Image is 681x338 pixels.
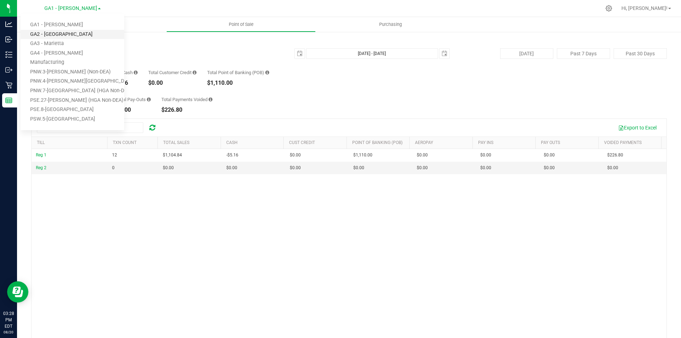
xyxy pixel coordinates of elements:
[148,80,196,86] div: $0.00
[112,165,115,171] span: 0
[21,105,124,115] a: PSE.8-[GEOGRAPHIC_DATA]
[415,140,433,145] a: AeroPay
[265,70,269,75] i: Sum of the successful, non-voided point-of-banking payment transaction amounts, both via payment ...
[31,48,243,56] h4: Till Report
[163,140,189,145] a: Total Sales
[111,80,138,86] div: -$5.16
[621,5,668,11] span: Hi, [PERSON_NAME]!
[36,153,46,157] span: Reg 1
[163,152,182,159] span: $1,104.84
[500,48,553,59] button: [DATE]
[226,152,238,159] span: -$5.16
[5,36,12,43] inline-svg: Inbound
[226,140,238,145] a: Cash
[37,140,45,145] a: Till
[134,70,138,75] i: Sum of all successful, non-voided cash payment transaction amounts (excluding tips and transactio...
[289,140,315,145] a: Cust Credit
[3,329,14,335] p: 08/20
[111,70,138,75] div: Total Cash
[163,165,174,171] span: $0.00
[5,82,12,89] inline-svg: Retail
[544,165,555,171] span: $0.00
[113,140,137,145] a: TXN Count
[147,97,151,102] i: Sum of all cash pay-outs removed from tills within the date range.
[5,66,12,73] inline-svg: Outbound
[193,70,196,75] i: Sum of all successful, non-voided payment transaction amounts using account credit as the payment...
[116,97,151,102] div: Total Pay-Outs
[480,165,491,171] span: $0.00
[5,97,12,104] inline-svg: Reports
[21,20,124,30] a: GA1 - [PERSON_NAME]
[21,96,124,105] a: PSE.27-[PERSON_NAME] (HGA Non-DEA)
[161,107,212,113] div: $226.80
[5,21,12,28] inline-svg: Analytics
[353,165,364,171] span: $0.00
[21,58,124,67] a: Manufacturing
[290,152,301,159] span: $0.00
[604,140,642,145] a: Voided Payments
[7,281,28,303] iframe: Resource center
[614,122,661,134] button: Export to Excel
[439,49,449,59] span: select
[21,77,124,86] a: PNW.4-[PERSON_NAME][GEOGRAPHIC_DATA] (AAH Non-DEA)
[21,39,124,49] a: GA3 - Marietta
[166,17,316,32] a: Point of Sale
[352,140,403,145] a: Point of Banking (POB)
[36,165,46,170] span: Reg 2
[5,51,12,58] inline-svg: Inventory
[207,80,269,86] div: $1,110.00
[21,30,124,39] a: GA2 - [GEOGRAPHIC_DATA]
[116,107,151,113] div: $0.00
[480,152,491,159] span: $0.00
[370,21,411,28] span: Purchasing
[207,70,269,75] div: Total Point of Banking (POB)
[17,17,166,32] a: Inventory
[607,165,618,171] span: $0.00
[290,165,301,171] span: $0.00
[112,152,117,159] span: 12
[226,165,237,171] span: $0.00
[557,48,610,59] button: Past 7 Days
[148,70,196,75] div: Total Customer Credit
[209,97,212,102] i: Sum of all voided payment transaction amounts (excluding tips and transaction fees) within the da...
[21,67,124,77] a: PNW.3-[PERSON_NAME] (Non-DEA)
[3,310,14,329] p: 03:28 PM EDT
[219,21,263,28] span: Point of Sale
[417,152,428,159] span: $0.00
[417,165,428,171] span: $0.00
[478,140,493,145] a: Pay Ins
[161,97,212,102] div: Total Payments Voided
[21,86,124,96] a: PNW.7-[GEOGRAPHIC_DATA] (HGA Non-DEA)
[44,5,97,11] span: GA1 - [PERSON_NAME]
[316,17,465,32] a: Purchasing
[353,152,372,159] span: $1,110.00
[607,152,623,159] span: $226.80
[614,48,667,59] button: Past 30 Days
[21,49,124,58] a: GA4 - [PERSON_NAME]
[295,49,305,59] span: select
[544,152,555,159] span: $0.00
[541,140,560,145] a: Pay Outs
[604,5,613,12] div: Manage settings
[21,115,124,124] a: PSW.5-[GEOGRAPHIC_DATA]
